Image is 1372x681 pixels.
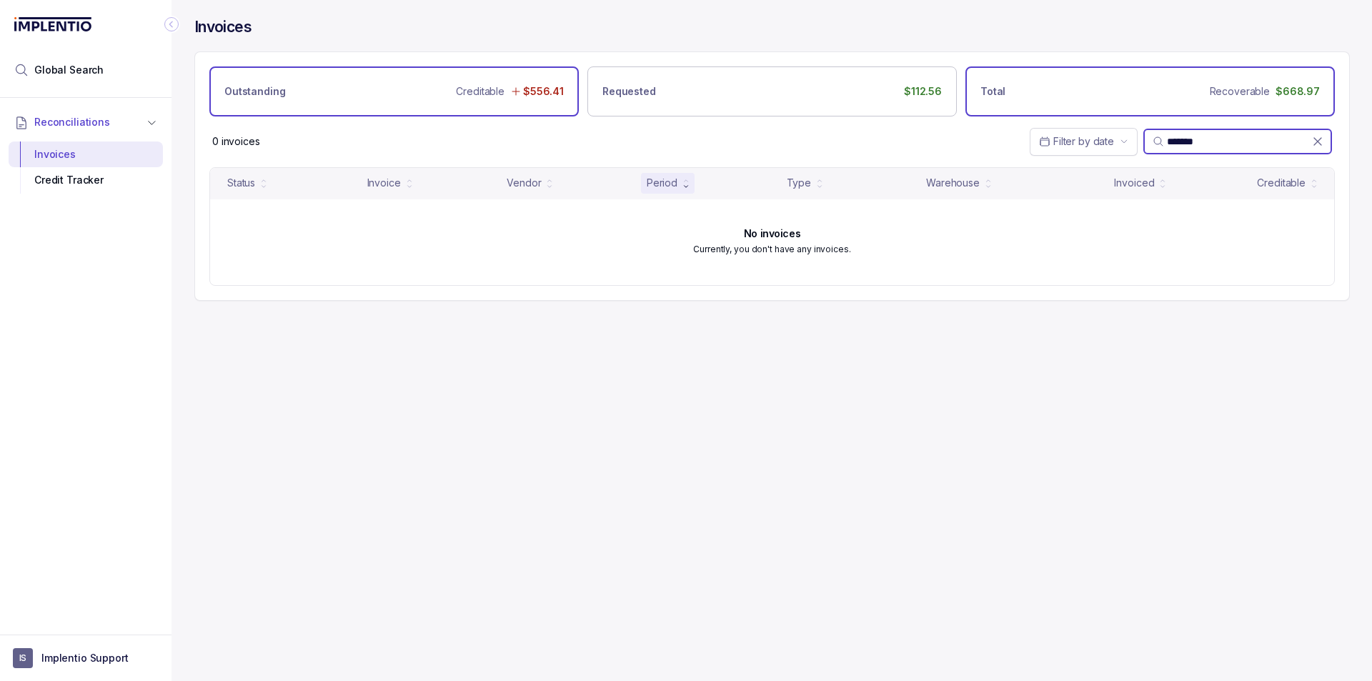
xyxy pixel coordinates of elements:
[744,228,800,239] h6: No invoices
[227,176,255,190] div: Status
[9,139,163,197] div: Reconciliations
[34,63,104,77] span: Global Search
[1053,135,1114,147] span: Filter by date
[9,106,163,138] button: Reconciliations
[1257,176,1306,190] div: Creditable
[602,84,656,99] p: Requested
[224,84,285,99] p: Outstanding
[693,242,850,257] p: Currently, you don't have any invoices.
[1276,84,1320,99] p: $668.97
[194,17,252,37] h4: Invoices
[367,176,401,190] div: Invoice
[212,134,260,149] p: 0 invoices
[163,16,180,33] div: Collapse Icon
[13,648,33,668] span: User initials
[212,134,260,149] div: Remaining page entries
[20,167,151,193] div: Credit Tracker
[41,651,129,665] p: Implentio Support
[904,84,942,99] p: $112.56
[647,176,677,190] div: Period
[980,84,1005,99] p: Total
[456,84,504,99] p: Creditable
[1114,176,1154,190] div: Invoiced
[787,176,811,190] div: Type
[507,176,541,190] div: Vendor
[1039,134,1114,149] search: Date Range Picker
[1210,84,1270,99] p: Recoverable
[13,648,159,668] button: User initialsImplentio Support
[34,115,110,129] span: Reconciliations
[1030,128,1138,155] button: Date Range Picker
[926,176,980,190] div: Warehouse
[523,84,564,99] p: $556.41
[20,141,151,167] div: Invoices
